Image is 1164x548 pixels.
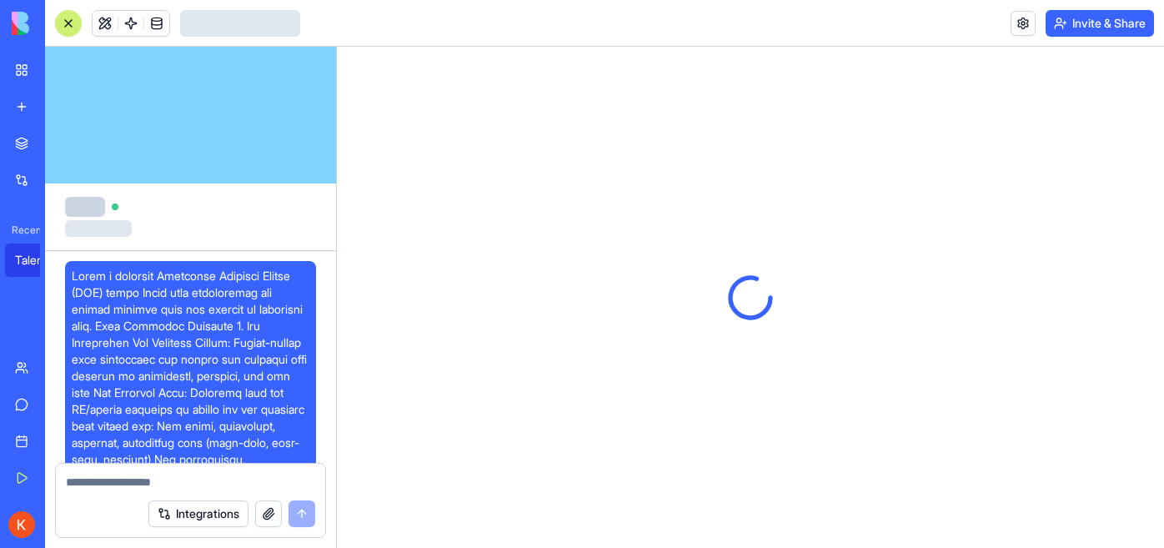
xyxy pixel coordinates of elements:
[148,500,248,527] button: Integrations
[5,244,72,277] a: TalentFlow ATS
[8,511,35,538] img: ACg8ocJZVuGrhoF-G0-YWwxWRLGJK-HIqwOfAkVDufLZAk_upLMBVQ=s96-c
[15,252,62,269] div: TalentFlow ATS
[5,224,40,237] span: Recent
[1046,10,1154,37] button: Invite & Share
[12,12,115,35] img: logo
